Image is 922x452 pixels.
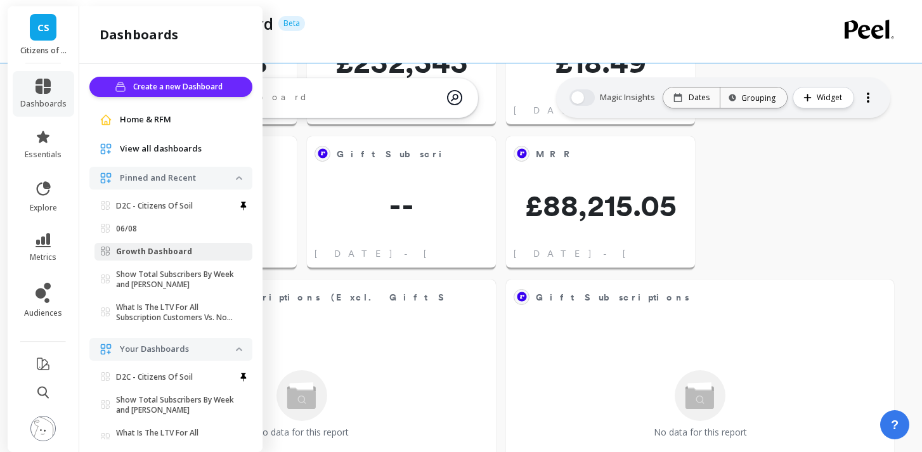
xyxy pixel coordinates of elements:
div: Hi [PERSON_NAME],Thank you for reaching out! [10,120,154,160]
div: Hi [PERSON_NAME], [20,127,144,140]
img: down caret icon [236,347,242,351]
span: metrics [30,252,56,262]
div: Yes please -- we use this dashboard every day! Thanks very much. [56,335,233,360]
div: Michael says… [10,328,243,383]
p: Dates [689,93,710,103]
span: Gift Subscriptions [337,145,448,163]
button: Send a message… [218,391,238,411]
img: Profile image for Kateryna [36,7,56,27]
p: D2C - Citizens Of Soil [116,201,193,211]
p: D2C - Citizens Of Soil [116,372,193,382]
span: [DATE] - [DATE] [315,247,503,260]
button: go back [8,5,32,29]
span: [DATE] - [DATE] [514,247,702,260]
button: Gif picker [40,396,50,406]
span: Gift Subscriptions [337,148,490,161]
span: audiences [24,308,62,318]
span: dashboards [20,99,67,109]
p: Citizens of Soil [20,46,67,56]
p: What Is The LTV For All Subscription Customers Vs. Non-subscription Customers? [116,302,236,323]
button: Emoji picker [20,396,30,406]
span: No data for this report [654,426,747,439]
p: Beta [278,16,305,31]
span: essentials [25,150,62,160]
p: 06/08 [116,224,137,234]
button: ? [880,410,909,439]
button: Upload attachment [60,396,70,406]
p: Show Total Subscribers By Week and [PERSON_NAME] [116,395,236,415]
span: Gift Subscriptions [536,288,846,306]
span: MRR [536,148,578,161]
span: CS [37,20,49,35]
div: Hi Team, we've lost data from Recharge, would you have any idea why that might be? [56,65,233,103]
span: Active Subscriptions (Excl. Gift Subscriptions) [138,291,547,304]
span: Create a new Dashboard [133,81,226,93]
div: Hi Team, we've lost data from Recharge, would you have any idea why that might be? [46,58,243,110]
p: Your Dashboards [120,343,236,356]
span: Home & RFM [120,113,171,126]
button: Widget [793,87,854,108]
div: Michael says… [10,58,243,120]
span: MRR [536,145,647,163]
div: Grouping [732,92,776,104]
span: £88,215.05 [506,190,695,221]
span: ? [891,416,899,434]
div: Kateryna says… [10,120,243,161]
span: Magic Insights [600,91,658,104]
h2: dashboards [100,26,178,44]
a: View all dashboards [120,143,242,155]
p: Growth Dashboard [116,247,192,257]
img: navigation item icon [100,343,112,356]
div: Close [223,5,245,28]
div: Let me check, and I'll get back to you on this [20,169,198,194]
div: Let me check, and I'll get back to you on this [10,162,208,202]
div: Thank you for reaching out! [20,140,144,153]
span: Active Subscriptions (Excl. Gift Subscriptions) [138,288,448,306]
p: Show Total Subscribers By Week and [PERSON_NAME] [116,269,236,290]
img: magic search icon [447,81,462,115]
button: Home [198,5,223,29]
span: [DATE] - [DATE] [514,104,702,117]
span: No data for this report [256,426,349,439]
textarea: Message… [11,369,243,391]
img: navigation item icon [100,172,112,184]
img: profile picture [30,416,56,441]
p: What Is The LTV For All Subscription Customers Vs. Non-subscription Customers? [116,428,236,448]
img: navigation item icon [100,143,112,155]
span: explore [30,203,57,213]
img: navigation item icon [100,113,112,126]
div: Kateryna says… [10,203,243,328]
div: Thank you for waiting. Sorry for the inconvenience, but the system is currently reloading your co... [10,203,208,305]
div: Thank you for waiting. Sorry for the inconvenience, but the system is currently reloading your co... [20,210,198,297]
p: Active [62,16,87,29]
span: View all dashboards [120,143,202,155]
div: Kateryna says… [10,162,243,203]
span: -- [307,190,496,221]
h1: Kateryna [62,6,107,16]
span: Widget [817,91,846,104]
p: Pinned and Recent [120,172,236,184]
span: Gift Subscriptions [536,291,689,304]
button: Create a new Dashboard [89,77,252,97]
div: Kateryna • 32m ago [20,307,98,315]
div: Yes please -- we use this dashboard every day! Thanks very much. [46,328,243,368]
img: down caret icon [236,176,242,180]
